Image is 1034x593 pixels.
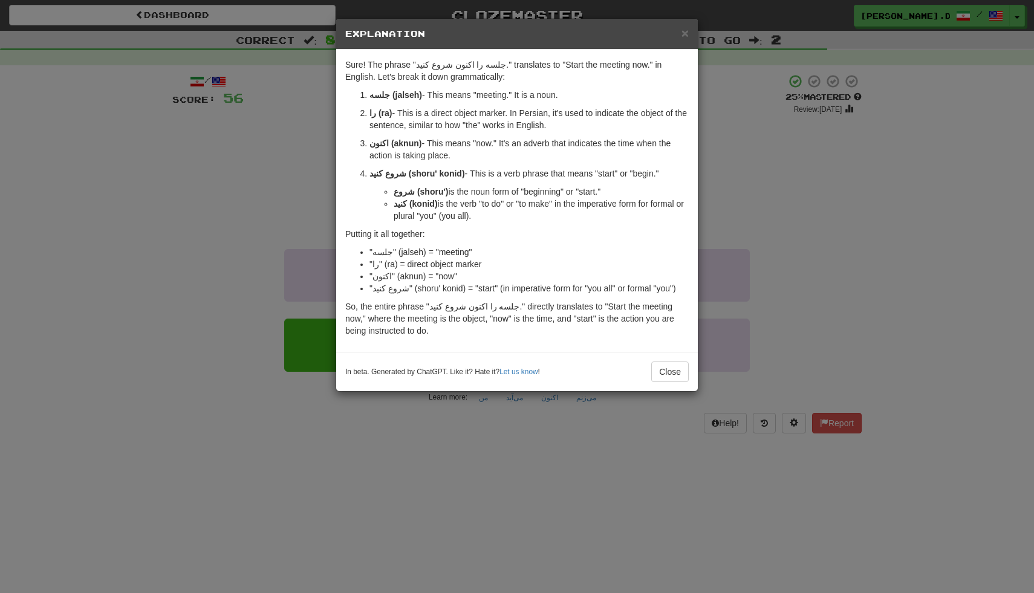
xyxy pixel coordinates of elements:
p: - This means "now." It's an adverb that indicates the time when the action is taking place. [369,137,689,161]
button: Close [651,361,689,382]
p: - This means "meeting." It is a noun. [369,89,689,101]
p: Putting it all together: [345,228,689,240]
small: In beta. Generated by ChatGPT. Like it? Hate it? ! [345,367,540,377]
li: is the noun form of "beginning" or "start." [394,186,689,198]
strong: شروع کنید (shoru' konid) [369,169,465,178]
li: "شروع کنید" (shoru' konid) = "start" (in imperative form for "you all" or formal "you") [369,282,689,294]
li: "را" (ra) = direct object marker [369,258,689,270]
span: × [681,26,689,40]
a: Let us know [499,368,538,376]
strong: جلسه (jalseh) [369,90,422,100]
li: "اکنون" (aknun) = "now" [369,270,689,282]
strong: اکنون (aknun) [369,138,421,148]
h5: Explanation [345,28,689,40]
p: - This is a direct object marker. In Persian, it's used to indicate the object of the sentence, s... [369,107,689,131]
strong: کنید (konid) [394,199,438,209]
button: Close [681,27,689,39]
li: is the verb "to do" or "to make" in the imperative form for formal or plural "you" (you all). [394,198,689,222]
p: Sure! The phrase "جلسه را اکنون شروع کنید." translates to "Start the meeting now." in English. Le... [345,59,689,83]
strong: را (ra) [369,108,392,118]
p: So, the entire phrase "جلسه را اکنون شروع کنید." directly translates to "Start the meeting now," ... [345,300,689,337]
p: - This is a verb phrase that means "start" or "begin." [369,167,689,180]
strong: شروع (shoru') [394,187,448,196]
li: "جلسه" (jalseh) = "meeting" [369,246,689,258]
